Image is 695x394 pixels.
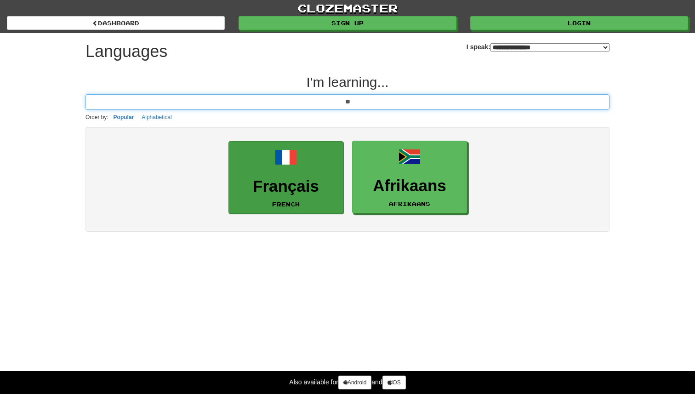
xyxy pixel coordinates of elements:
small: Order by: [85,114,108,120]
button: Popular [111,112,137,122]
a: Android [338,376,371,389]
small: French [272,201,300,207]
a: iOS [382,376,406,389]
h1: Languages [85,42,167,61]
a: Login [470,16,688,30]
h2: I'm learning... [85,74,610,90]
select: I speak: [490,43,610,51]
small: Afrikaans [389,200,430,207]
a: dashboard [7,16,225,30]
h3: Afrikaans [357,177,462,195]
label: I speak: [467,42,610,51]
button: Alphabetical [139,112,174,122]
h3: Français [234,177,338,195]
a: Sign up [239,16,456,30]
a: AfrikaansAfrikaans [352,141,467,214]
a: FrançaisFrench [228,141,343,214]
